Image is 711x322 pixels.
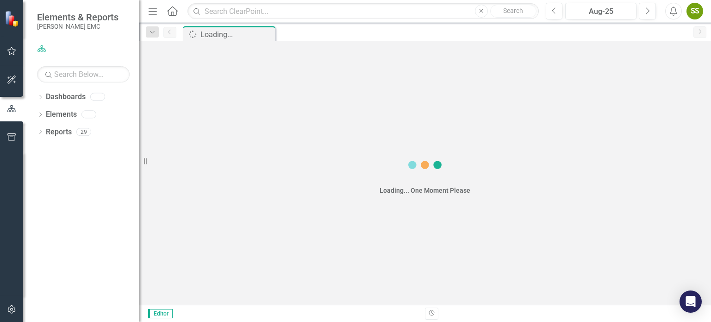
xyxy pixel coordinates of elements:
button: SS [686,3,703,19]
a: Elements [46,109,77,120]
input: Search ClearPoint... [187,3,538,19]
a: Reports [46,127,72,138]
button: Search [490,5,536,18]
div: 29 [76,128,91,136]
span: Elements & Reports [37,12,118,23]
div: Aug-25 [568,6,633,17]
img: ClearPoint Strategy [5,11,21,27]
a: Dashboards [46,92,86,102]
button: Aug-25 [565,3,636,19]
div: Open Intercom Messenger [680,290,702,313]
span: Editor [148,309,173,318]
div: Loading... [200,29,273,40]
div: Loading... One Moment Please [380,186,470,195]
span: Search [503,7,523,14]
small: [PERSON_NAME] EMC [37,23,118,30]
input: Search Below... [37,66,130,82]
